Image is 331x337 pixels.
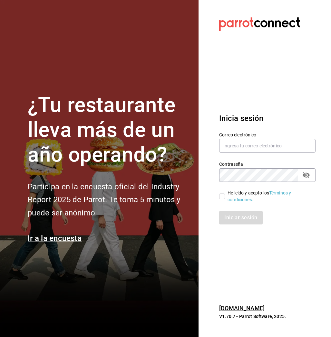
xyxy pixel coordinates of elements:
[28,93,191,167] h1: ¿Tu restaurante lleva más de un año operando?
[228,190,310,203] div: He leído y acepto los
[28,234,82,243] a: Ir a la encuesta
[219,113,316,124] h3: Inicia sesión
[219,162,316,166] label: Contraseña
[28,180,191,220] h2: Participa en la encuesta oficial del Industry Report 2025 de Parrot. Te toma 5 minutos y puede se...
[219,133,316,137] label: Correo electrónico
[219,313,316,320] p: V1.70.7 - Parrot Software, 2025.
[301,170,312,181] button: passwordField
[219,305,265,312] a: [DOMAIN_NAME]
[219,139,316,153] input: Ingresa tu correo electrónico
